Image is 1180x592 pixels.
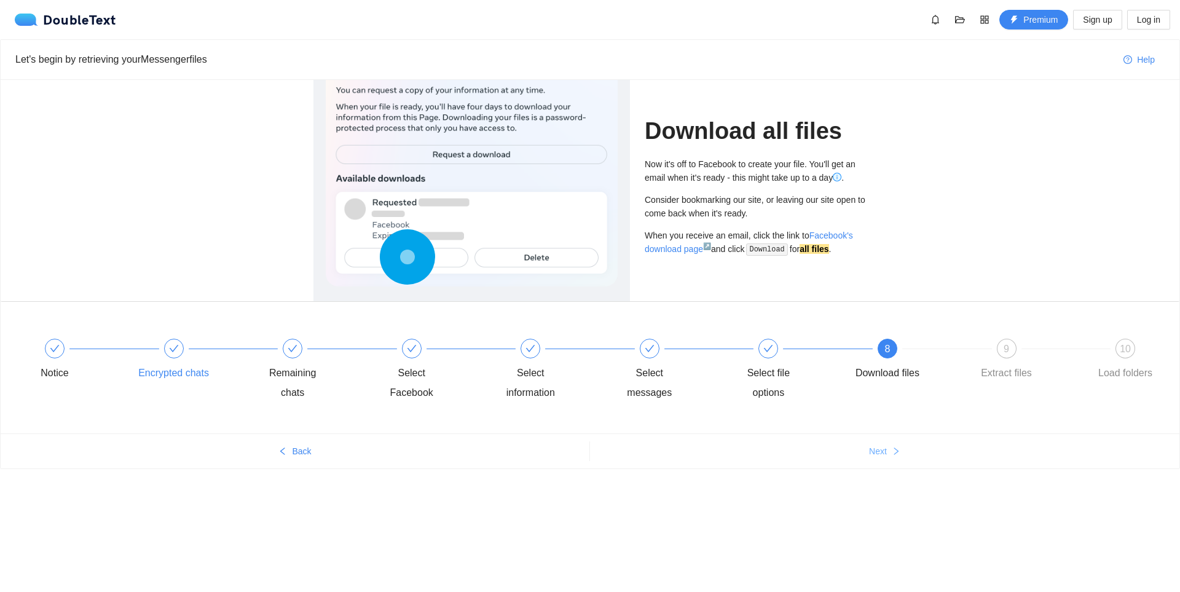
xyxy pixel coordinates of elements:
div: Remaining chats [257,363,328,403]
button: thunderboltPremium [999,10,1068,30]
div: Select information [495,363,566,403]
strong: all files [800,244,828,254]
span: 8 [884,344,890,354]
span: check [645,344,655,353]
div: Select messages [614,339,733,403]
span: Back [292,444,311,458]
div: When you receive an email, click the link to and click for . [645,229,867,256]
div: 10Load folders [1090,339,1161,383]
span: folder-open [951,15,969,25]
span: bell [926,15,945,25]
div: Select Facebook [376,363,447,403]
span: thunderbolt [1010,15,1018,25]
button: Nextright [590,441,1179,461]
div: Select Facebook [376,339,495,403]
span: info-circle [833,173,841,181]
a: Facebook's download page↗ [645,231,853,254]
span: question-circle [1123,55,1132,65]
div: 9Extract files [971,339,1090,383]
sup: ↗ [703,242,711,250]
span: 10 [1120,344,1131,354]
button: Sign up [1073,10,1122,30]
span: Next [869,444,887,458]
span: 9 [1004,344,1009,354]
span: right [892,447,900,457]
div: Extract files [981,363,1032,383]
span: check [169,344,179,353]
span: check [407,344,417,353]
div: Encrypted chats [138,339,258,383]
code: Download [746,243,789,256]
h1: Download all files [645,117,867,146]
div: Notice [41,363,68,383]
a: logoDoubleText [15,14,116,26]
div: Download files [855,363,919,383]
button: Log in [1127,10,1170,30]
span: left [278,447,287,457]
span: check [525,344,535,353]
button: leftBack [1,441,589,461]
div: Load folders [1098,363,1152,383]
span: Log in [1137,13,1160,26]
div: Select messages [614,363,685,403]
img: logo [15,14,43,26]
div: Select file options [733,363,804,403]
button: bell [926,10,945,30]
span: Help [1137,53,1155,66]
span: check [288,344,297,353]
div: Encrypted chats [138,363,209,383]
span: appstore [975,15,994,25]
button: folder-open [950,10,970,30]
div: Select file options [733,339,852,403]
span: Premium [1023,13,1058,26]
span: check [50,344,60,353]
button: appstore [975,10,994,30]
button: question-circleHelp [1114,50,1165,69]
div: 8Download files [852,339,971,383]
div: Select information [495,339,614,403]
span: Sign up [1083,13,1112,26]
div: Notice [19,339,138,383]
div: Now it's off to Facebook to create your file. You'll get an email when it's ready - this might ta... [645,157,867,184]
div: Let's begin by retrieving your Messenger files [15,52,1114,67]
div: Consider bookmarking our site, or leaving our site open to come back when it's ready. [645,193,867,220]
div: Remaining chats [257,339,376,403]
div: DoubleText [15,14,116,26]
span: check [763,344,773,353]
